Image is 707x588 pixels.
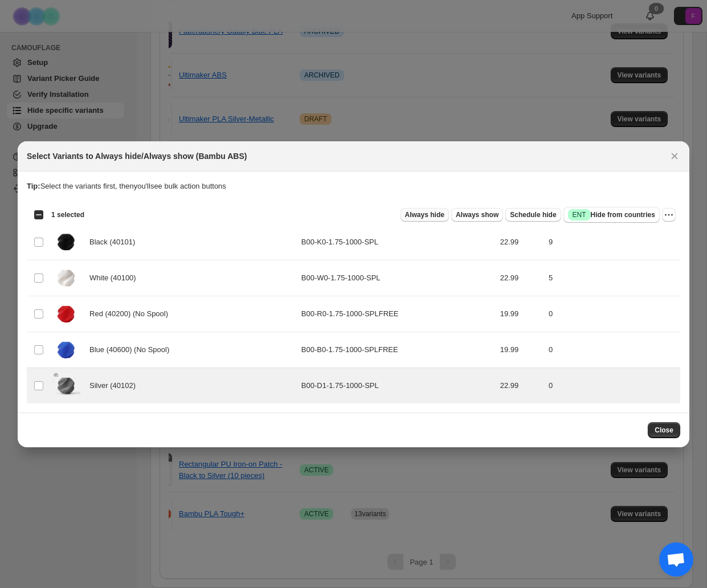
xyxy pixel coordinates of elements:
img: ABSsilver.webp [52,371,80,400]
span: Black (40101) [89,236,141,248]
td: B00-B0-1.75-1000-SPLFREE [298,332,497,367]
button: Always show [451,208,503,222]
button: Close [667,148,683,164]
strong: Tip: [27,182,40,190]
button: Always hide [401,208,449,222]
td: B00-K0-1.75-1000-SPL [298,224,497,260]
td: 19.99 [497,332,545,367]
span: 1 selected [51,210,84,219]
button: SuccessENTHide from countries [563,207,660,223]
td: 22.99 [497,224,545,260]
span: White (40100) [89,272,142,284]
td: 22.99 [497,260,545,296]
span: Hide from countries [568,209,655,220]
span: Close [655,426,673,435]
img: ABS_Black.webp [52,228,80,256]
td: 19.99 [497,296,545,332]
td: B00-R0-1.75-1000-SPLFREE [298,296,497,332]
img: ABS_White.webp [52,264,80,292]
td: 5 [545,260,680,296]
button: More actions [662,208,676,222]
td: B00-D1-1.75-1000-SPL [298,367,497,403]
button: Schedule hide [505,208,561,222]
td: 22.99 [497,367,545,403]
img: ABS_Blue.webp [52,336,80,364]
td: 0 [545,367,680,403]
td: 0 [545,296,680,332]
span: Schedule hide [510,210,556,219]
td: B00-W0-1.75-1000-SPL [298,260,497,296]
h2: Select Variants to Always hide/Always show (Bambu ABS) [27,150,247,162]
img: ABS_Red.webp [52,300,80,328]
p: Select the variants first, then you'll see bulk action buttons [27,181,680,192]
td: 9 [545,224,680,260]
span: Always hide [405,210,444,219]
span: Silver (40102) [89,380,142,391]
span: ENT [573,210,586,219]
button: Close [648,422,680,438]
span: Blue (40600) (No Spool) [89,344,175,356]
span: Always show [456,210,498,219]
div: Open chat [659,542,693,577]
td: 0 [545,332,680,367]
span: Red (40200) (No Spool) [89,308,174,320]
